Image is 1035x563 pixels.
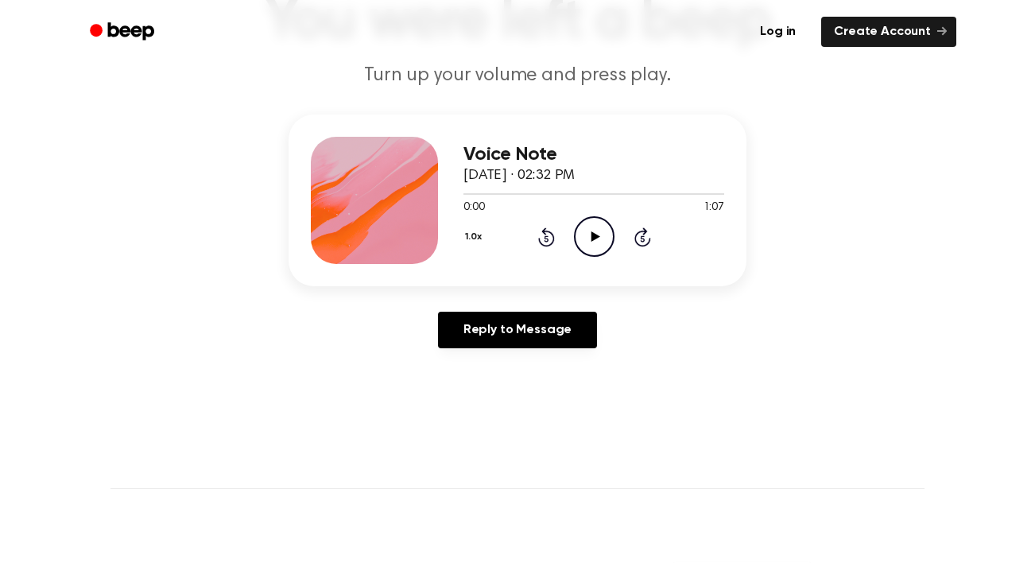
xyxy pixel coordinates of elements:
[79,17,169,48] a: Beep
[821,17,956,47] a: Create Account
[463,223,487,250] button: 1.0x
[438,312,597,348] a: Reply to Message
[463,144,724,165] h3: Voice Note
[463,169,575,183] span: [DATE] · 02:32 PM
[704,200,724,216] span: 1:07
[744,14,812,50] a: Log in
[463,200,484,216] span: 0:00
[212,63,823,89] p: Turn up your volume and press play.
